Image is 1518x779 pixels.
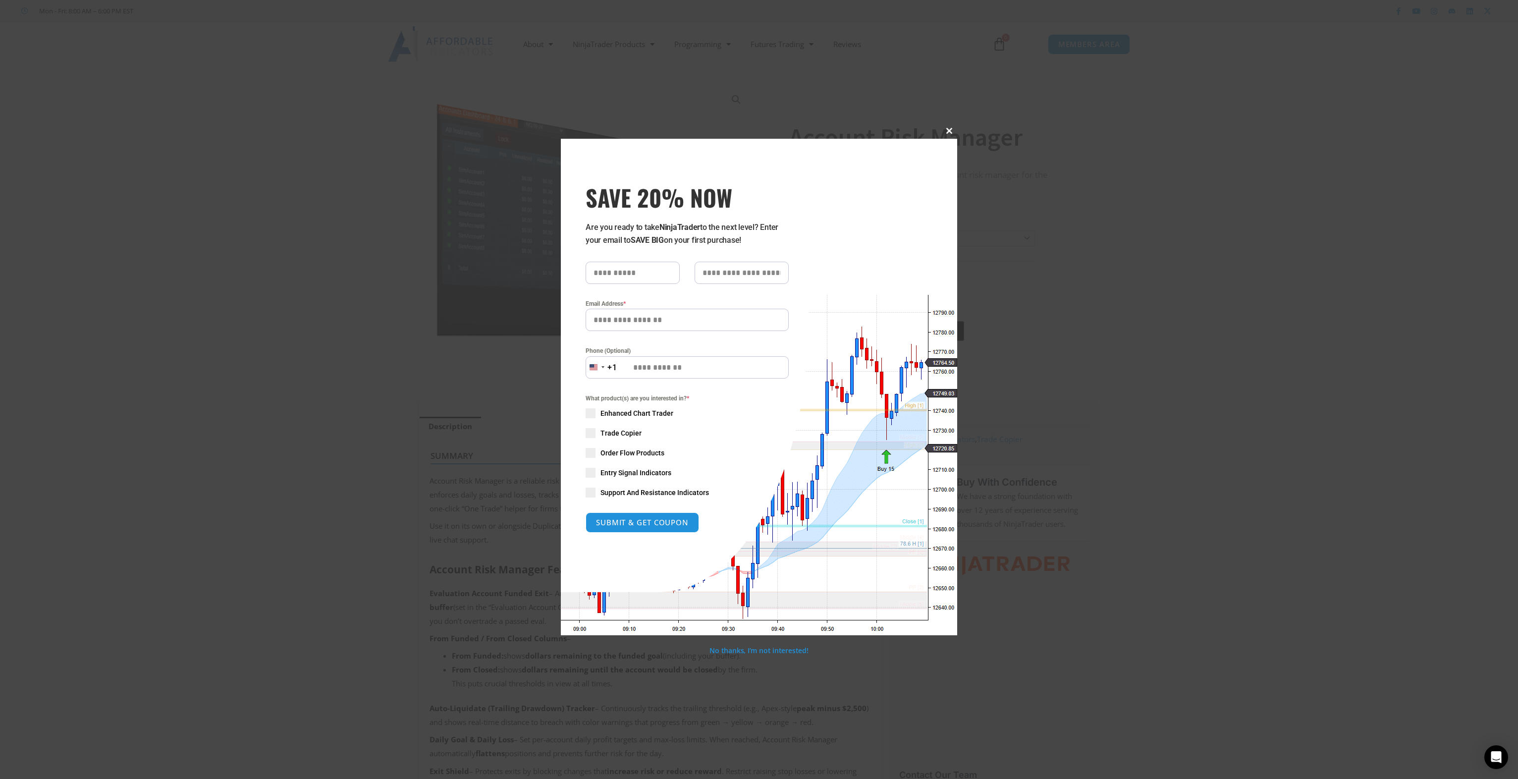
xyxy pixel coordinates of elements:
[600,488,709,498] span: Support And Resistance Indicators
[586,512,699,533] button: SUBMIT & GET COUPON
[600,408,673,418] span: Enhanced Chart Trader
[586,393,789,403] span: What product(s) are you interested in?
[586,299,789,309] label: Email Address
[600,448,664,458] span: Order Flow Products
[586,221,789,247] p: Are you ready to take to the next level? Enter your email to on your first purchase!
[709,646,808,655] a: No thanks, I’m not interested!
[586,448,789,458] label: Order Flow Products
[600,468,671,478] span: Entry Signal Indicators
[586,488,789,498] label: Support And Resistance Indicators
[607,361,617,374] div: +1
[586,408,789,418] label: Enhanced Chart Trader
[659,223,700,232] strong: NinjaTrader
[586,183,789,211] h3: SAVE 20% NOW
[586,428,789,438] label: Trade Copier
[600,428,642,438] span: Trade Copier
[586,356,617,379] button: Selected country
[586,346,789,356] label: Phone (Optional)
[631,235,664,245] strong: SAVE BIG
[586,468,789,478] label: Entry Signal Indicators
[1484,745,1508,769] div: Open Intercom Messenger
